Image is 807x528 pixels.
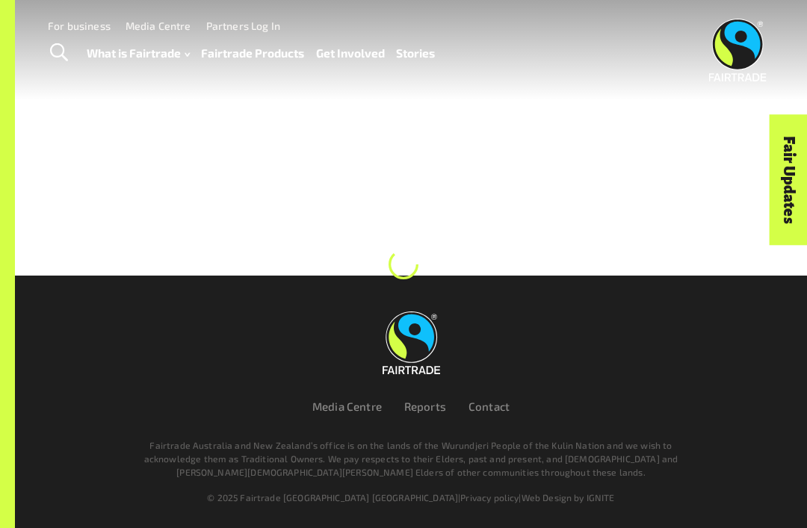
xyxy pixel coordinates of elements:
[201,43,304,63] a: Fairtrade Products
[312,400,382,413] a: Media Centre
[522,492,615,503] a: Web Design by IGNITE
[709,19,767,81] img: Fairtrade Australia New Zealand logo
[127,438,695,479] p: Fairtrade Australia and New Zealand’s office is on the lands of the Wurundjeri People of the Kuli...
[206,19,280,32] a: Partners Log In
[469,400,510,413] a: Contact
[69,491,753,504] div: | |
[396,43,435,63] a: Stories
[404,400,446,413] a: Reports
[87,43,190,63] a: What is Fairtrade
[40,34,77,72] a: Toggle Search
[207,492,458,503] span: © 2025 Fairtrade [GEOGRAPHIC_DATA] [GEOGRAPHIC_DATA]
[460,492,519,503] a: Privacy policy
[316,43,385,63] a: Get Involved
[48,19,111,32] a: For business
[126,19,191,32] a: Media Centre
[383,311,440,374] img: Fairtrade Australia New Zealand logo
